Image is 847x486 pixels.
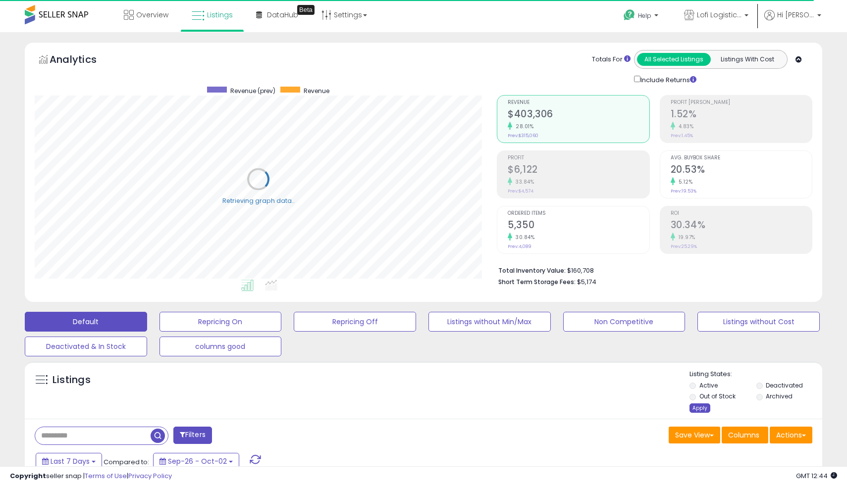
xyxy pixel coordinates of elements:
div: Totals For [592,55,631,64]
div: seller snap | | [10,472,172,481]
a: Terms of Use [85,471,127,481]
small: Prev: 19.53% [671,188,696,194]
button: Sep-26 - Oct-02 [153,453,239,470]
span: Columns [728,430,759,440]
label: Active [699,381,718,389]
span: Profit [PERSON_NAME] [671,100,812,105]
small: Prev: 25.29% [671,243,697,249]
label: Archived [766,392,793,400]
label: Out of Stock [699,392,736,400]
span: Sep-26 - Oct-02 [168,456,227,466]
span: Profit [508,155,649,161]
button: Filters [173,427,212,444]
div: Tooltip anchor [297,5,315,15]
button: Default [25,312,147,332]
small: 19.97% [675,234,695,241]
label: Deactivated [766,381,803,389]
strong: Copyright [10,471,46,481]
h2: $403,306 [508,108,649,122]
span: $5,174 [577,277,596,287]
button: Repricing Off [294,312,416,332]
span: 2025-10-10 12:44 GMT [796,471,837,481]
div: Apply [689,403,710,413]
button: Repricing On [159,312,282,332]
button: Actions [770,427,812,443]
small: Prev: $4,574 [508,188,533,194]
i: Get Help [623,9,635,21]
h2: 30.34% [671,219,812,233]
a: Privacy Policy [128,471,172,481]
h5: Listings [53,373,91,387]
small: 33.84% [512,178,534,186]
h2: $6,122 [508,164,649,177]
p: Listing States: [689,370,822,379]
button: All Selected Listings [637,53,711,66]
small: Prev: 1.45% [671,133,693,139]
span: ROI [671,211,812,216]
h2: 5,350 [508,219,649,233]
h5: Analytics [50,52,116,69]
button: Save View [669,427,720,443]
button: Columns [722,427,768,443]
button: Last 7 Days [36,453,102,470]
small: 4.83% [675,123,694,130]
div: Retrieving graph data.. [222,196,295,205]
button: Deactivated & In Stock [25,337,147,356]
span: Revenue [508,100,649,105]
button: Listings With Cost [710,53,784,66]
span: Compared to: [104,457,149,467]
a: Help [616,1,668,32]
span: DataHub [267,10,298,20]
div: Include Returns [627,74,708,85]
small: Prev: 4,089 [508,243,531,249]
small: 30.84% [512,234,534,241]
h2: 1.52% [671,108,812,122]
button: Non Competitive [563,312,686,332]
span: Last 7 Days [51,456,90,466]
span: Listings [207,10,233,20]
li: $160,708 [498,264,805,276]
button: Listings without Cost [697,312,820,332]
button: Listings without Min/Max [428,312,551,332]
span: Lofi Logistics LLC [697,10,741,20]
h2: 20.53% [671,164,812,177]
small: 5.12% [675,178,693,186]
b: Short Term Storage Fees: [498,278,576,286]
span: Overview [136,10,168,20]
b: Total Inventory Value: [498,266,566,275]
a: Hi [PERSON_NAME] [764,10,821,32]
span: Ordered Items [508,211,649,216]
span: Hi [PERSON_NAME] [777,10,814,20]
span: Help [638,11,651,20]
span: Avg. Buybox Share [671,155,812,161]
small: Prev: $315,060 [508,133,538,139]
small: 28.01% [512,123,533,130]
button: columns good [159,337,282,356]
